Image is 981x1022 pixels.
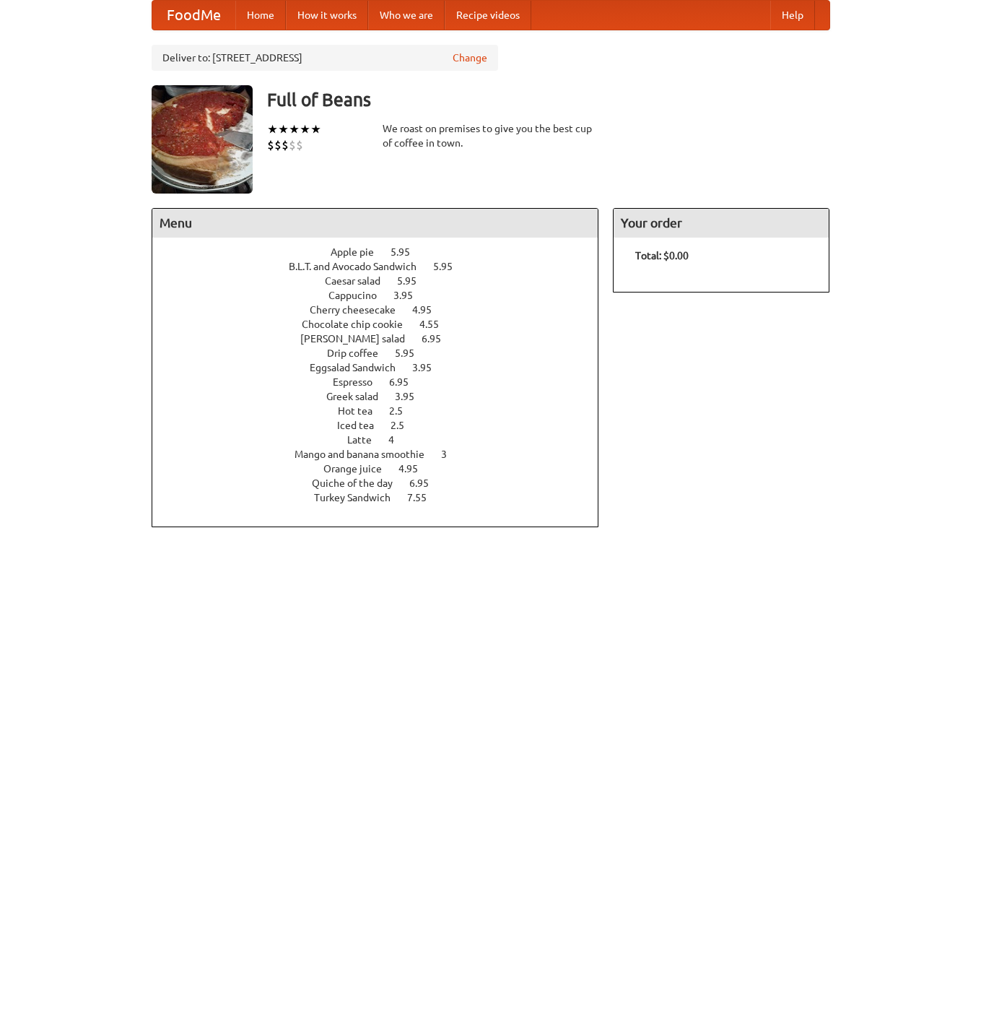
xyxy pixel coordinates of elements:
span: 5.95 [433,261,467,272]
b: Total: $0.00 [635,250,689,261]
li: $ [289,137,296,153]
span: Orange juice [323,463,396,475]
li: ★ [278,121,289,137]
a: Hot tea 2.5 [338,405,430,417]
span: Quiche of the day [312,477,407,489]
span: Turkey Sandwich [314,492,405,503]
span: 3.95 [395,391,429,402]
h3: Full of Beans [267,85,830,114]
a: Apple pie 5.95 [331,246,437,258]
span: Cappucino [328,290,391,301]
span: 6.95 [389,376,423,388]
span: Hot tea [338,405,387,417]
span: Iced tea [337,420,388,431]
a: Help [770,1,815,30]
span: 4.55 [419,319,453,330]
li: ★ [267,121,278,137]
h4: Your order [614,209,829,238]
li: ★ [310,121,321,137]
span: 6.95 [409,477,443,489]
span: Latte [347,434,386,446]
span: 4.95 [412,304,446,316]
a: Change [453,51,487,65]
a: Recipe videos [445,1,531,30]
div: Deliver to: [STREET_ADDRESS] [152,45,498,71]
span: Mango and banana smoothie [295,449,439,460]
span: 5.95 [395,347,429,359]
span: 5.95 [391,246,424,258]
img: angular.jpg [152,85,253,194]
a: Mango and banana smoothie 3 [295,449,474,460]
li: $ [267,137,274,153]
span: Greek salad [326,391,393,402]
a: Orange juice 4.95 [323,463,445,475]
span: 2.5 [391,420,419,431]
a: Drip coffee 5.95 [327,347,441,359]
a: B.L.T. and Avocado Sandwich 5.95 [289,261,479,272]
li: $ [296,137,303,153]
span: 3.95 [412,362,446,373]
span: 4.95 [398,463,432,475]
span: Cherry cheesecake [310,304,410,316]
a: Who we are [368,1,445,30]
a: Caesar salad 5.95 [325,275,443,287]
span: Caesar salad [325,275,395,287]
span: Eggsalad Sandwich [310,362,410,373]
a: Cherry cheesecake 4.95 [310,304,458,316]
li: $ [274,137,282,153]
a: Iced tea 2.5 [337,420,431,431]
span: 5.95 [397,275,431,287]
span: Espresso [333,376,387,388]
span: 7.55 [407,492,441,503]
a: [PERSON_NAME] salad 6.95 [300,333,468,345]
span: 2.5 [389,405,417,417]
a: Eggsalad Sandwich 3.95 [310,362,458,373]
a: Espresso 6.95 [333,376,435,388]
h4: Menu [152,209,598,238]
a: How it works [286,1,368,30]
span: Drip coffee [327,347,393,359]
span: 3 [441,449,461,460]
div: We roast on premises to give you the best cup of coffee in town. [383,121,599,150]
a: Quiche of the day 6.95 [312,477,455,489]
li: ★ [300,121,310,137]
a: Home [235,1,286,30]
a: Chocolate chip cookie 4.55 [302,319,466,330]
span: 3.95 [393,290,427,301]
span: Apple pie [331,246,388,258]
span: 6.95 [422,333,455,345]
a: Greek salad 3.95 [326,391,441,402]
a: Cappucino 3.95 [328,290,440,301]
span: Chocolate chip cookie [302,319,417,330]
a: Latte 4 [347,434,421,446]
span: B.L.T. and Avocado Sandwich [289,261,431,272]
a: FoodMe [152,1,235,30]
span: 4 [388,434,409,446]
a: Turkey Sandwich 7.55 [314,492,453,503]
span: [PERSON_NAME] salad [300,333,419,345]
li: $ [282,137,289,153]
li: ★ [289,121,300,137]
